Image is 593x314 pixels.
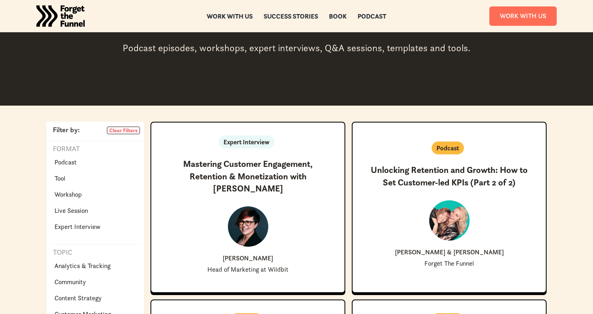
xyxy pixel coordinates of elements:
a: Success Stories [264,13,318,19]
img: website_grey.svg [13,21,19,27]
a: Analytics & Tracking [50,259,115,272]
a: Expert Interview [50,220,105,233]
a: Workshop [50,188,87,201]
a: PodcastUnlocking Retention and Growth: How to Set Customer-led KPIs (Part 2 of 2)[PERSON_NAME] & ... [352,122,547,293]
h3: Mastering Customer Engagement, Retention & Monetization with [PERSON_NAME] [164,158,332,195]
a: Podcast [358,13,386,19]
a: Content Strategy [50,291,106,304]
a: Expert InterviewMastering Customer Engagement, Retention & Monetization with [PERSON_NAME][PERSON... [150,122,345,293]
div: Domain Overview [31,48,72,53]
p: Analytics & Tracking [54,261,111,270]
div: Podcast episodes, workshops, expert interviews, Q&A sessions, templates and tools. [115,42,478,54]
p: Tool [54,173,65,183]
img: logo_orange.svg [13,13,19,19]
a: Tool [50,172,70,185]
a: Work with us [207,13,253,19]
a: Live Session [50,204,93,217]
p: Topic [50,248,72,258]
p: Content Strategy [54,293,102,303]
div: v 4.0.25 [23,13,40,19]
p: Live Session [54,206,88,215]
img: tab_domain_overview_orange.svg [22,47,28,53]
div: Keywords by Traffic [89,48,136,53]
img: tab_keywords_by_traffic_grey.svg [80,47,87,53]
a: Podcast [50,156,81,168]
p: Expert Interview [223,137,269,147]
p: Head of Marketing at Wildbit [207,266,288,273]
p: [PERSON_NAME] [223,255,273,261]
p: Format [50,144,80,154]
a: Work With Us [489,6,557,25]
a: Clear Filters [107,127,140,135]
p: Forget The Funnel [424,260,474,267]
p: Workshop [54,189,82,199]
a: Book [329,13,347,19]
p: Community [54,277,86,287]
div: Domain: [DOMAIN_NAME] [21,21,89,27]
p: Podcast [436,143,459,153]
p: Podcast [54,157,77,167]
p: Expert Interview [54,222,100,231]
p: Filter by: [50,127,80,134]
a: Community [50,275,91,288]
p: [PERSON_NAME] & [PERSON_NAME] [395,249,504,255]
h3: Unlocking Retention and Growth: How to Set Customer-led KPIs (Part 2 of 2) [365,164,533,189]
